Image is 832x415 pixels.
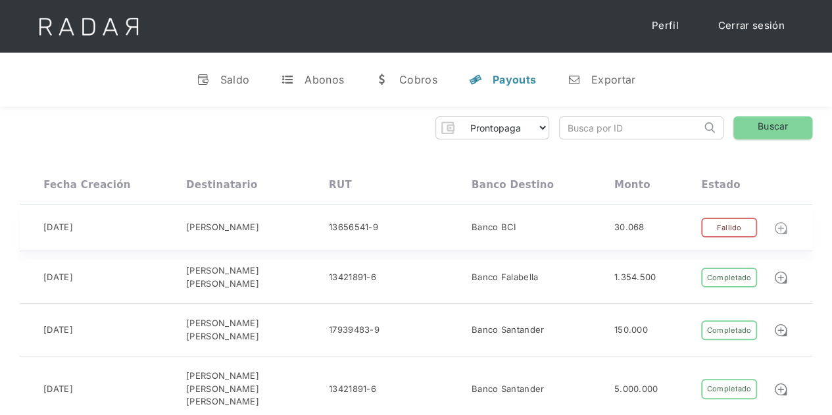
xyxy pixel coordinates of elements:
[701,268,756,288] div: Completado
[43,383,73,396] div: [DATE]
[493,73,536,86] div: Payouts
[281,73,294,86] div: t
[614,383,658,396] div: 5.000.000
[43,324,73,337] div: [DATE]
[43,221,73,234] div: [DATE]
[773,323,788,337] img: Detalle
[329,383,376,396] div: 13421891-6
[472,221,516,234] div: Banco BCI
[614,324,648,337] div: 150.000
[701,379,756,399] div: Completado
[329,324,379,337] div: 17939483-9
[329,179,352,191] div: RUT
[773,221,788,235] img: Detalle
[701,179,740,191] div: Estado
[305,73,344,86] div: Abonos
[614,271,656,284] div: 1.354.500
[614,179,650,191] div: Monto
[186,179,257,191] div: Destinatario
[701,320,756,341] div: Completado
[773,382,788,397] img: Detalle
[614,221,645,234] div: 30.068
[472,179,554,191] div: Banco destino
[43,271,73,284] div: [DATE]
[376,73,389,86] div: w
[560,117,701,139] input: Busca por ID
[591,73,635,86] div: Exportar
[472,271,539,284] div: Banco Falabella
[186,264,329,290] div: [PERSON_NAME] [PERSON_NAME]
[43,179,131,191] div: Fecha creación
[472,383,545,396] div: Banco Santander
[329,221,378,234] div: 13656541-9
[705,13,798,39] a: Cerrar sesión
[472,324,545,337] div: Banco Santander
[733,116,812,139] a: Buscar
[329,271,376,284] div: 13421891-6
[435,116,549,139] form: Form
[220,73,250,86] div: Saldo
[186,317,329,343] div: [PERSON_NAME] [PERSON_NAME]
[399,73,437,86] div: Cobros
[197,73,210,86] div: v
[186,370,329,408] div: [PERSON_NAME] [PERSON_NAME] [PERSON_NAME]
[186,221,259,234] div: [PERSON_NAME]
[701,218,756,238] div: Fallido
[773,270,788,285] img: Detalle
[469,73,482,86] div: y
[639,13,692,39] a: Perfil
[568,73,581,86] div: n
